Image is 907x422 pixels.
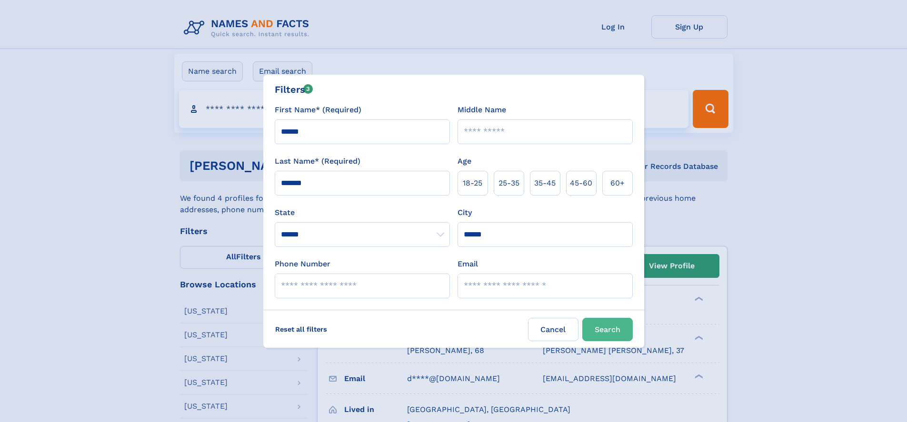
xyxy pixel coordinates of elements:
[275,104,361,116] label: First Name* (Required)
[275,207,450,218] label: State
[498,177,519,189] span: 25‑35
[275,82,313,97] div: Filters
[458,258,478,270] label: Email
[610,177,625,189] span: 60+
[458,104,506,116] label: Middle Name
[458,156,471,167] label: Age
[582,318,633,341] button: Search
[534,177,556,189] span: 35‑45
[570,177,592,189] span: 45‑60
[275,156,360,167] label: Last Name* (Required)
[275,258,330,270] label: Phone Number
[463,177,482,189] span: 18‑25
[528,318,578,341] label: Cancel
[458,207,472,218] label: City
[269,318,333,341] label: Reset all filters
